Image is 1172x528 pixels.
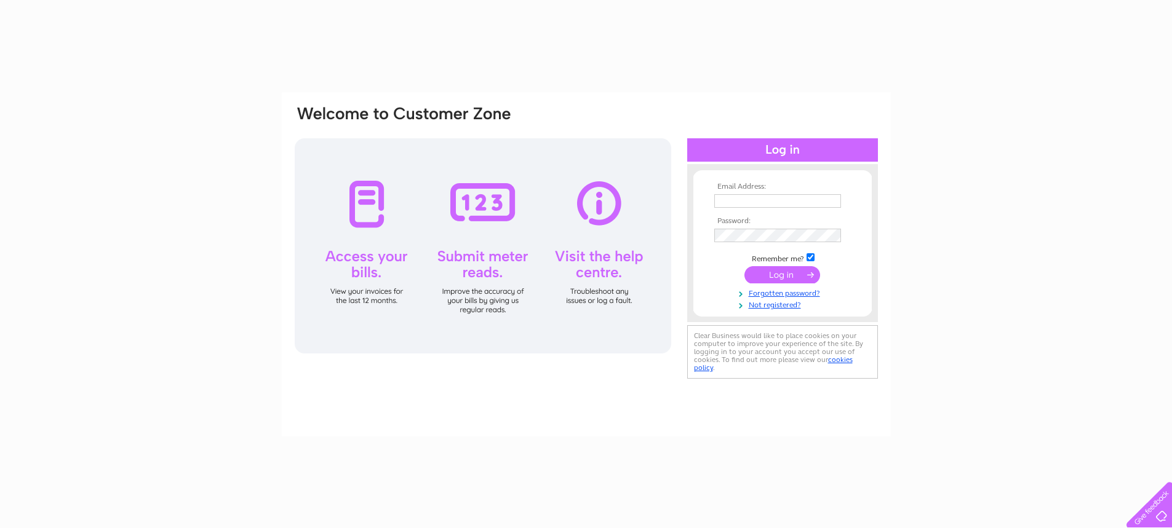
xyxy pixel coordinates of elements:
[714,286,854,298] a: Forgotten password?
[711,217,854,226] th: Password:
[711,183,854,191] th: Email Address:
[714,298,854,310] a: Not registered?
[694,355,853,372] a: cookies policy
[744,266,820,283] input: Submit
[711,251,854,264] td: Remember me?
[687,325,878,379] div: Clear Business would like to place cookies on your computer to improve your experience of the sit...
